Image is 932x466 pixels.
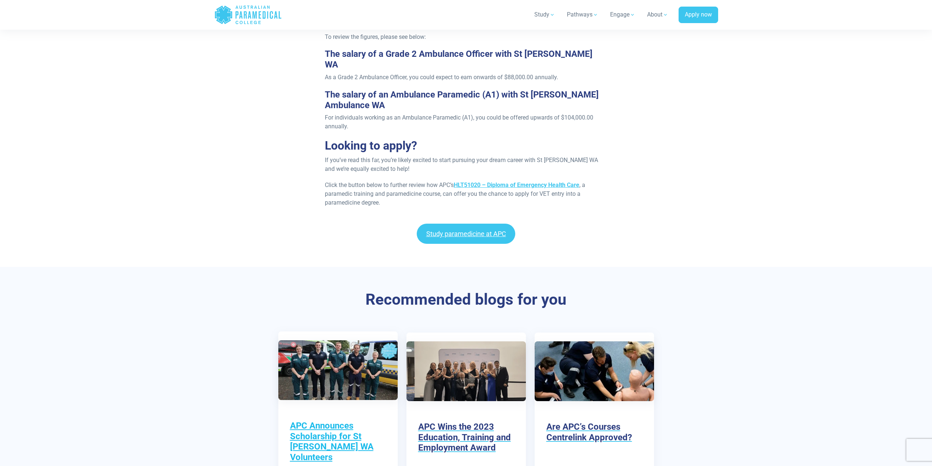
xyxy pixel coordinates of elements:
a: Apply now [679,7,718,23]
a: About [643,4,673,25]
a: HLT51020 – Diploma of Emergency Health Care [454,181,579,188]
h3: APC Wins the 2023 Education, Training and Employment Award [418,422,514,453]
a: Pathways [562,4,603,25]
a: Australian Paramedical College [214,3,282,27]
img: APC Announces Scholarship for St John WA Volunteers [278,340,398,400]
span: For individuals working as an Ambulance Paramedic (A1), you could be offered upwards of $104,000.... [325,114,593,130]
a: Study paramedicine at APC [417,224,516,244]
h3: APC Announces Scholarship for St [PERSON_NAME] WA Volunteers [290,421,386,463]
span: Click the button below to further review how APC’s , a paramedic training and paramedicine course... [325,181,585,206]
h3: Are APC’s Courses Centrelink Approved? [546,422,642,443]
span: As a Grade 2 Ambulance Officer, you could expect to earn onwards of $88,000.00 annually. [325,74,558,81]
span: To review the figures, please see below: [325,33,426,40]
img: APC Wins the 2023 Education, Training and Employment Award [406,341,526,401]
h3: Recommended blogs for you [252,290,680,309]
span: The salary of an Ambulance Paramedic (A1) with St [PERSON_NAME] Ambulance WA [325,89,599,110]
span: Looking to apply? [325,139,417,153]
span: If you’ve read this far, you’re likely excited to start pursuing your dream career with St [PERSO... [325,157,598,172]
img: Are APC’s Courses Centrelink Approved? [535,341,654,401]
a: Engage [606,4,640,25]
a: Study [530,4,560,25]
span: The salary of a Grade 2 Ambulance Officer with St [PERSON_NAME] WA [325,49,593,70]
